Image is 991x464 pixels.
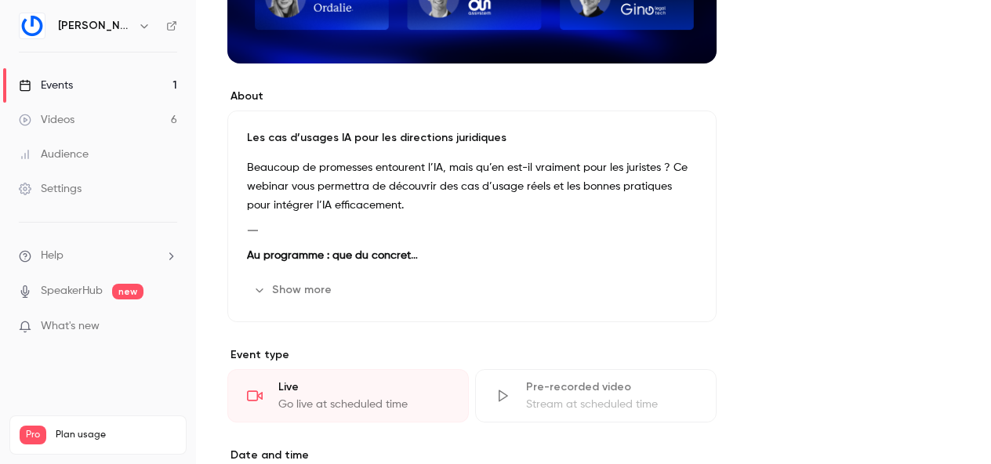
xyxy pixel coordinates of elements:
[227,89,717,104] label: About
[227,369,469,422] div: LiveGo live at scheduled time
[278,397,449,412] div: Go live at scheduled time
[56,429,176,441] span: Plan usage
[247,158,697,215] p: Beaucoup de promesses entourent l’IA, mais qu’en est-il vraiment pour les juristes ? Ce webinar v...
[227,347,717,363] p: Event type
[247,250,418,261] strong: Au programme : que du concret
[20,426,46,444] span: Pro
[475,369,717,422] div: Pre-recorded videoStream at scheduled time
[41,248,64,264] span: Help
[526,397,697,412] div: Stream at scheduled time
[20,13,45,38] img: Gino LegalTech
[247,130,697,146] p: Les cas d’usages IA pour les directions juridiques
[19,147,89,162] div: Audience
[58,18,132,34] h6: [PERSON_NAME]
[41,283,103,299] a: SpeakerHub
[41,318,100,335] span: What's new
[112,284,143,299] span: new
[247,277,341,303] button: Show more
[526,379,697,395] div: Pre-recorded video
[19,112,74,128] div: Videos
[247,221,697,240] p: ⸻
[227,448,717,463] label: Date and time
[19,181,82,197] div: Settings
[19,248,177,264] li: help-dropdown-opener
[278,379,449,395] div: Live
[19,78,73,93] div: Events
